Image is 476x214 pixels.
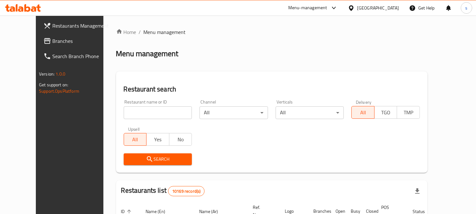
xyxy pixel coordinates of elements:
a: Restaurants Management [38,18,115,33]
label: Delivery [356,100,372,104]
button: TMP [397,106,420,119]
div: [GEOGRAPHIC_DATA] [357,4,399,11]
div: All [199,106,268,119]
div: All [276,106,344,119]
span: Search [129,155,187,163]
span: s [465,4,467,11]
span: Get support on: [39,81,68,89]
span: All [354,108,372,117]
div: Export file [410,184,425,199]
button: No [169,133,192,146]
span: No [172,135,190,144]
a: Support.OpsPlatform [39,87,79,95]
h2: Restaurants list [121,186,205,196]
div: Total records count [168,186,205,196]
span: Version: [39,70,55,78]
button: Yes [146,133,169,146]
span: Restaurants Management [52,22,110,30]
span: TMP [400,108,417,117]
button: Search [124,153,192,165]
span: Menu management [144,28,186,36]
button: TGO [374,106,397,119]
button: All [351,106,375,119]
a: Home [116,28,136,36]
span: Search Branch Phone [52,52,110,60]
button: All [124,133,147,146]
span: Yes [149,135,167,144]
li: / [139,28,141,36]
span: 10169 record(s) [168,188,204,194]
input: Search for restaurant name or ID.. [124,106,192,119]
span: 1.0.0 [55,70,65,78]
span: TGO [377,108,395,117]
nav: breadcrumb [116,28,427,36]
a: Search Branch Phone [38,49,115,64]
h2: Restaurant search [124,84,420,94]
label: Upsell [128,127,140,131]
span: All [127,135,144,144]
span: Branches [52,37,110,45]
a: Branches [38,33,115,49]
h2: Menu management [116,49,179,59]
div: Menu-management [288,4,327,12]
